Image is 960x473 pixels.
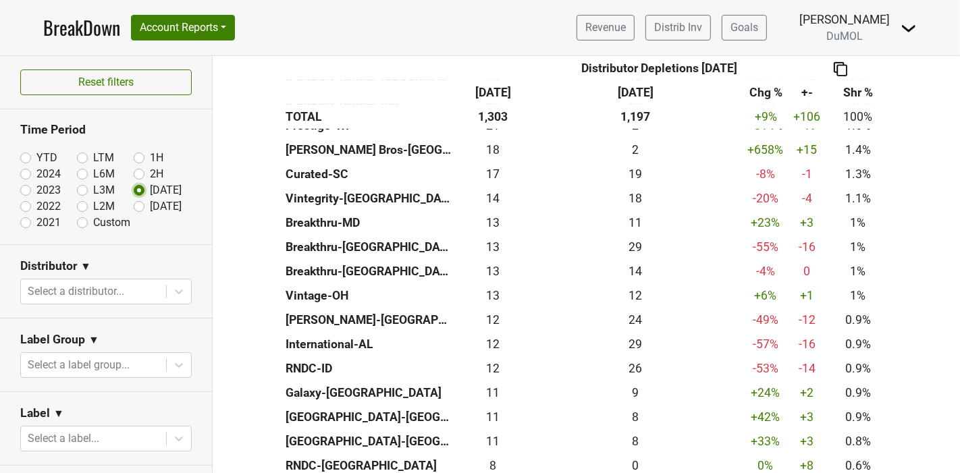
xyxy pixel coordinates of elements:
div: 19 [533,165,739,183]
th: Galaxy-[GEOGRAPHIC_DATA] [283,381,457,405]
th: 2.330 [529,138,741,162]
div: 26 [533,360,739,377]
td: -57 % [742,332,790,356]
label: 2021 [36,215,61,231]
td: -20 % [742,186,790,211]
div: 14 [460,190,526,207]
div: 29 [533,335,739,353]
div: 17 [460,165,526,183]
td: 13 [457,259,530,283]
td: 12.68 [457,283,530,308]
td: 1.3% [824,162,892,186]
td: 0.8% [824,429,892,453]
label: 2024 [36,166,61,182]
td: 12.34 [457,308,530,332]
td: -4 % [742,259,790,283]
th: TOTAL [283,105,457,129]
td: +658 % [742,138,790,162]
td: 1.1% [824,186,892,211]
div: 11 [460,433,526,450]
div: 8 [533,433,739,450]
div: -1 [793,165,822,183]
div: -4 [793,190,822,207]
th: 8.000 [529,405,741,429]
img: Dropdown Menu [901,20,917,36]
span: ▼ [80,258,91,275]
td: 0.9% [824,356,892,381]
div: +2 [793,384,822,401]
td: 1% [824,211,892,235]
h3: Distributor [20,259,77,273]
div: 12 [460,311,526,329]
th: Breakthru-MD [283,211,457,235]
td: 17.001 [457,162,530,186]
div: +15 [793,141,822,159]
div: -12 [793,311,822,329]
th: Vintage-OH [283,283,457,308]
div: -14 [793,360,822,377]
th: Breakthru-[GEOGRAPHIC_DATA] [283,259,457,283]
td: +6 % [742,283,790,308]
td: 1% [824,283,892,308]
a: BreakDown [43,13,120,42]
td: -55 % [742,235,790,259]
th: 9.167 [529,381,741,405]
label: L6M [93,166,115,182]
div: 13 [460,214,526,231]
td: 11.333 [457,405,530,429]
td: 0.9% [824,332,892,356]
div: 18 [533,190,739,207]
label: 1H [150,150,163,166]
th: 25.500 [529,356,741,381]
label: [DATE] [150,198,182,215]
td: 1% [824,259,892,283]
div: 0 [793,262,822,280]
button: Reset filters [20,69,192,95]
span: ▼ [88,332,99,348]
td: 0.9% [824,405,892,429]
div: +3 [793,433,822,450]
div: +3 [793,214,822,231]
th: [PERSON_NAME] Bros-[GEOGRAPHIC_DATA] [283,138,457,162]
td: 10.667 [457,429,530,453]
td: -53 % [742,356,790,381]
th: Jul '25: activate to sort column ascending [457,80,530,105]
th: 8.000 [529,429,741,453]
th: Curated-SC [283,162,457,186]
div: 11 [460,408,526,426]
th: 11.980 [529,283,741,308]
div: 13 [460,262,526,280]
td: 12.333 [457,332,530,356]
div: 9 [533,384,739,401]
div: 11 [460,384,526,401]
td: 1.4% [824,138,892,162]
td: -8 % [742,162,790,186]
div: 12 [460,335,526,353]
td: +42 % [742,405,790,429]
th: 18.168 [529,186,741,211]
span: ▼ [53,406,64,422]
div: 14 [533,262,739,280]
label: 2022 [36,198,61,215]
div: +1 [793,287,822,304]
span: +9% [755,110,777,123]
div: 24 [533,311,739,329]
div: 12 [460,360,526,377]
span: +106 [793,110,820,123]
th: 29.167 [529,235,741,259]
th: Chg %: activate to sort column ascending [742,80,790,105]
div: 13 [460,287,526,304]
div: 2 [533,141,739,159]
div: 29 [533,238,739,256]
label: YTD [36,150,57,166]
div: 18 [460,141,526,159]
th: &nbsp;: activate to sort column ascending [283,80,457,105]
th: 1,197 [529,105,741,129]
div: 13 [460,238,526,256]
td: 1% [824,235,892,259]
th: 13.500 [529,259,741,283]
th: [PERSON_NAME]-[GEOGRAPHIC_DATA] [283,308,457,332]
label: [DATE] [150,182,182,198]
label: LTM [93,150,114,166]
label: 2H [150,166,163,182]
